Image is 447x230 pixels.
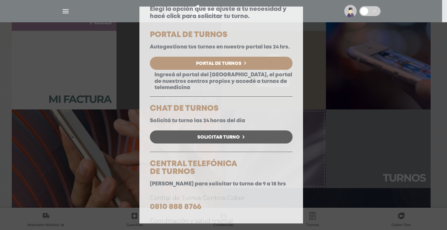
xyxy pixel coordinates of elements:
[150,130,293,144] a: Solicitar Turno
[150,160,293,176] h5: CENTRAL TELEFÓNICA DE TURNOS
[150,6,293,20] p: Elegí la opción que se ajuste a tu necesidad y hacé click para solicitar tu turno.
[150,118,293,124] p: Solicitá tu turno las 24 horas del día
[150,44,293,50] p: Autogestiona tus turnos en nuestro portal las 24 hrs.
[150,31,293,39] h5: PORTAL DE TURNOS
[150,105,293,113] h5: CHAT DE TURNOS
[150,181,293,187] p: [PERSON_NAME] para solicitar tu turno de 9 a 18 hrs
[197,135,240,140] span: Solicitar Turno
[150,57,293,70] a: Portal de Turnos
[150,203,201,210] a: 0810 888 8766
[150,194,293,212] p: Central de Turnos Centros Cober
[196,61,241,66] span: Portal de Turnos
[150,72,293,91] p: Ingresá al portal del [GEOGRAPHIC_DATA], el portal de nuestros centros propios y accedé a turnos ...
